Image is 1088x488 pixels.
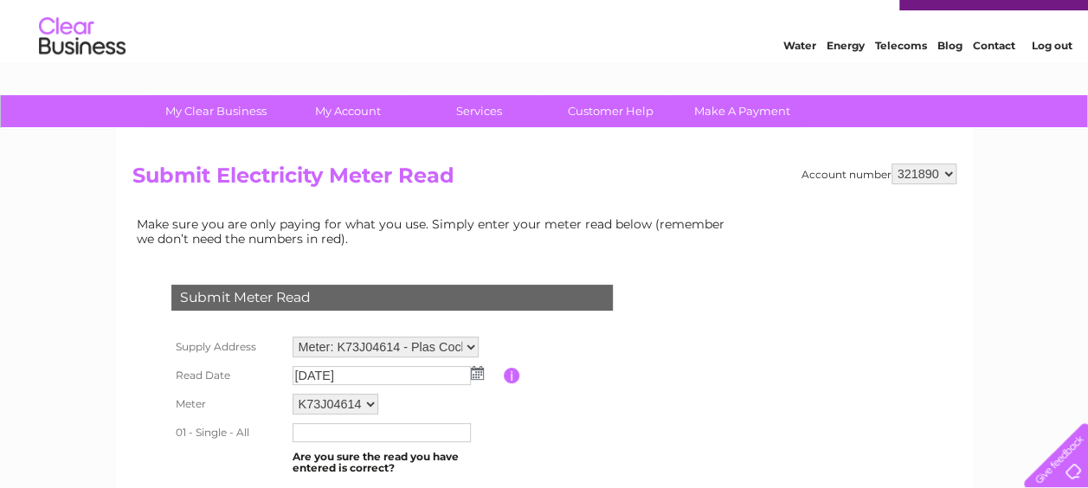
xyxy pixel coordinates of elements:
div: Account number [802,164,956,184]
a: Log out [1031,74,1072,87]
a: 0333 014 3131 [762,9,881,30]
img: logo.png [38,45,126,98]
a: My Account [276,95,419,127]
div: Submit Meter Read [171,285,613,311]
a: Contact [973,74,1015,87]
a: Energy [827,74,865,87]
th: 01 - Single - All [167,419,288,446]
th: Supply Address [167,332,288,362]
a: Customer Help [539,95,682,127]
a: Blog [937,74,962,87]
a: My Clear Business [145,95,287,127]
img: ... [471,366,484,380]
a: Water [783,74,816,87]
a: Services [408,95,550,127]
a: Make A Payment [671,95,814,127]
td: Are you sure the read you have entered is correct? [288,446,504,479]
td: Make sure you are only paying for what you use. Simply enter your meter read below (remember we d... [132,213,738,249]
th: Read Date [167,362,288,389]
div: Clear Business is a trading name of Verastar Limited (registered in [GEOGRAPHIC_DATA] No. 3667643... [136,10,954,84]
input: Information [504,368,520,383]
a: Telecoms [875,74,927,87]
h2: Submit Electricity Meter Read [132,164,956,196]
th: Meter [167,389,288,419]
